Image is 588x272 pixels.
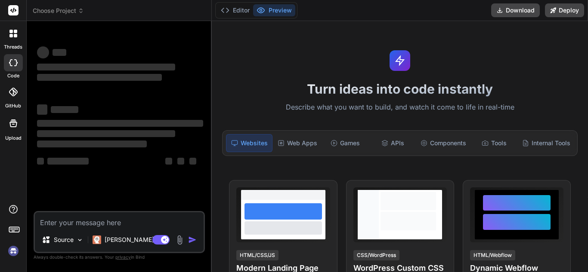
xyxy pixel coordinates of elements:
img: attachment [175,235,185,245]
span: ‌ [51,106,78,113]
div: APIs [370,134,415,152]
span: ‌ [47,158,89,165]
button: Deploy [545,3,584,17]
span: ‌ [37,130,175,137]
div: Components [417,134,470,152]
button: Preview [253,4,295,16]
div: CSS/WordPress [353,250,399,260]
span: ‌ [37,74,162,81]
div: Games [322,134,368,152]
span: ‌ [37,120,203,127]
img: icon [188,235,197,244]
button: Editor [217,4,253,16]
button: Download [491,3,540,17]
p: Source [54,235,74,244]
div: Websites [226,134,272,152]
img: Claude 4 Sonnet [93,235,101,244]
label: GitHub [5,102,21,110]
div: Internal Tools [519,134,574,152]
img: signin [6,244,21,258]
span: Choose Project [33,6,84,15]
label: code [7,72,19,79]
span: ‌ [53,49,66,56]
p: Always double-check its answers. Your in Bind [34,253,205,261]
span: ‌ [165,158,172,165]
span: ‌ [37,141,147,147]
div: HTML/Webflow [470,250,515,260]
span: ‌ [189,158,196,165]
span: ‌ [37,104,47,115]
div: Web Apps [274,134,321,152]
span: privacy [115,254,131,260]
label: threads [4,43,22,51]
p: Describe what you want to build, and watch it come to life in real-time [217,102,583,113]
div: HTML/CSS/JS [236,250,279,260]
div: Tools [471,134,517,152]
span: ‌ [37,64,175,70]
span: ‌ [37,46,49,58]
img: Pick Models [76,236,84,244]
span: ‌ [177,158,184,165]
label: Upload [5,134,22,142]
span: ‌ [37,158,44,165]
h1: Turn ideas into code instantly [217,81,583,97]
p: [PERSON_NAME] 4 S.. [105,235,169,244]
